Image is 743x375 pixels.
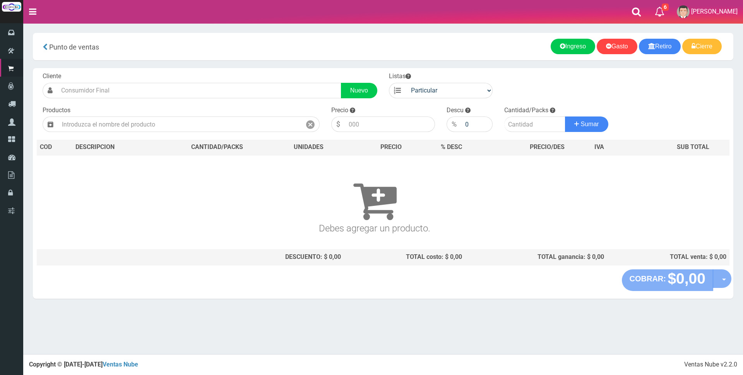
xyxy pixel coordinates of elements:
[447,106,464,115] label: Descu
[57,83,341,98] input: Consumidor Final
[677,143,709,152] span: SUB TOTAL
[274,140,344,155] th: UNIDADES
[345,116,435,132] input: 000
[49,43,99,51] span: Punto de ventas
[103,361,138,368] a: Ventas Nube
[72,140,161,155] th: DES
[565,116,608,132] button: Sumar
[331,106,348,115] label: Precio
[380,143,402,152] span: PRECIO
[43,106,70,115] label: Productos
[551,39,595,54] a: Ingreso
[504,116,565,132] input: Cantidad
[164,253,341,262] div: DESCUENTO: $ 0,00
[461,116,493,132] input: 000
[2,2,21,12] img: Logo grande
[677,5,690,18] img: User Image
[639,39,681,54] a: Retiro
[610,253,726,262] div: TOTAL venta: $ 0,00
[682,39,722,54] a: Cierre
[468,253,604,262] div: TOTAL ganancia: $ 0,00
[29,361,138,368] strong: Copyright © [DATE]-[DATE]
[594,143,604,151] span: IVA
[581,121,599,127] span: Sumar
[389,72,411,81] label: Listas
[691,8,738,15] span: [PERSON_NAME]
[347,253,462,262] div: TOTAL costo: $ 0,00
[622,269,714,291] button: COBRAR: $0,00
[684,360,737,369] div: Ventas Nube v2.2.0
[161,140,274,155] th: CANTIDAD/PACKS
[530,143,565,151] span: PRECIO/DES
[37,140,72,155] th: COD
[447,116,461,132] div: %
[43,72,61,81] label: Cliente
[341,83,377,98] a: Nuevo
[630,274,666,283] strong: COBRAR:
[58,116,301,132] input: Introduzca el nombre del producto
[668,270,705,287] strong: $0,00
[331,116,345,132] div: $
[441,143,462,151] span: % DESC
[504,106,548,115] label: Cantidad/Packs
[597,39,637,54] a: Gasto
[87,143,115,151] span: CRIPCION
[40,166,709,233] h3: Debes agregar un producto.
[662,3,669,11] span: 6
